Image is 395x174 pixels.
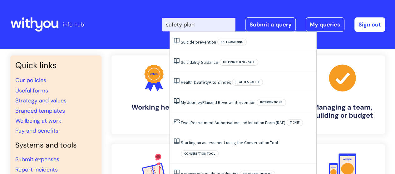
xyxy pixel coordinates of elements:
[300,55,385,134] a: Managing a team, building or budget
[162,17,385,32] div: | -
[354,17,385,32] a: Sign out
[111,55,196,134] a: Working here
[232,79,263,86] span: Health & Safety
[162,18,235,31] input: Search
[196,79,209,85] span: Safety
[181,100,255,105] a: My JourneyPlanand Review intervention
[181,79,231,85] a: Health &SafetyA to Z index
[306,17,344,32] a: My queries
[181,39,216,45] a: Suicide prevention
[287,119,303,126] span: Ticket
[217,39,247,45] span: Safeguarding
[257,99,286,106] span: Interventions
[15,97,67,104] a: Strategy and values
[245,17,296,32] a: Submit a query
[305,103,380,120] h4: Managing a team, building or budget
[15,87,48,94] a: Useful forms
[15,127,58,134] a: Pay and benefits
[181,120,285,125] a: Fwd: Recruitment Authorisation and Initiation Form (RAF)
[220,59,258,66] span: Keeping clients safe
[15,107,65,115] a: Branded templates
[181,150,219,157] span: Conversation tool
[15,156,59,163] a: Submit expenses
[15,77,46,84] a: Our policies
[181,59,218,65] a: Suicidality Guidance
[15,60,96,70] h3: Quick links
[63,20,84,30] p: info hub
[15,117,61,125] a: Wellbeing at work
[202,100,210,105] span: Plan
[15,141,96,150] h4: Systems and tools
[181,140,278,145] a: Starting an assessment using the Conversation Tool
[116,103,191,111] h4: Working here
